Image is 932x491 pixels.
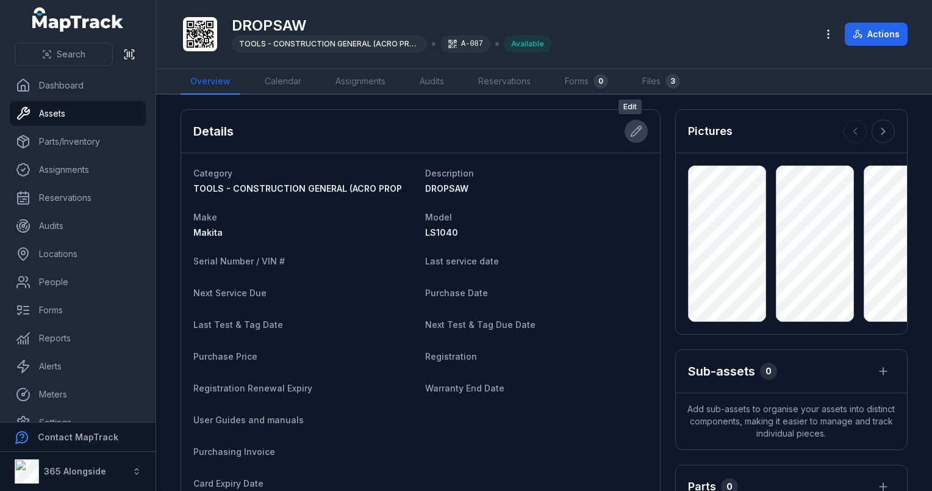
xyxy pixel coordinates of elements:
[10,270,146,294] a: People
[10,298,146,322] a: Forms
[845,23,908,46] button: Actions
[425,383,504,393] span: Warranty End Date
[633,69,690,95] a: Files3
[10,186,146,210] a: Reservations
[181,69,240,95] a: Overview
[10,326,146,351] a: Reports
[504,35,551,53] div: Available
[44,466,106,476] strong: 365 Alongside
[239,39,502,48] span: TOOLS - CONSTRUCTION GENERAL (ACRO PROPS, HAND TOOLS, ETC)
[425,256,499,266] span: Last service date
[255,69,311,95] a: Calendar
[425,168,474,178] span: Description
[15,43,113,66] button: Search
[232,16,551,35] h1: DROPSAW
[193,288,267,298] span: Next Service Due
[688,123,733,140] h3: Pictures
[193,446,275,457] span: Purchasing Invoice
[193,212,217,222] span: Make
[10,158,146,182] a: Assignments
[618,100,642,114] span: Edit
[468,69,540,95] a: Reservations
[10,242,146,266] a: Locations
[193,227,223,238] span: Makita
[38,432,118,442] strong: Contact MapTrack
[410,69,454,95] a: Audits
[440,35,490,53] div: A-087
[193,415,304,425] span: User Guides and manuals
[193,256,285,266] span: Serial Number / VIN #
[193,183,496,194] span: TOOLS - CONSTRUCTION GENERAL (ACRO PROPS, HAND TOOLS, ETC)
[425,288,488,298] span: Purchase Date
[555,69,618,95] a: Forms0
[193,351,257,362] span: Purchase Price
[10,410,146,435] a: Settings
[425,351,477,362] span: Registration
[10,101,146,126] a: Assets
[193,319,283,330] span: Last Test & Tag Date
[10,73,146,98] a: Dashboard
[593,74,608,89] div: 0
[10,129,146,154] a: Parts/Inventory
[193,123,234,140] h2: Details
[10,214,146,238] a: Audits
[326,69,395,95] a: Assignments
[10,382,146,407] a: Meters
[425,227,458,238] span: LS1040
[193,383,312,393] span: Registration Renewal Expiry
[32,7,124,32] a: MapTrack
[193,168,232,178] span: Category
[193,478,263,489] span: Card Expiry Date
[665,74,680,89] div: 3
[57,48,85,60] span: Search
[676,393,907,449] span: Add sub-assets to organise your assets into distinct components, making it easier to manage and t...
[425,183,468,194] span: DROPSAW
[760,363,777,380] div: 0
[425,212,452,222] span: Model
[10,354,146,379] a: Alerts
[425,319,536,330] span: Next Test & Tag Due Date
[688,363,755,380] h2: Sub-assets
